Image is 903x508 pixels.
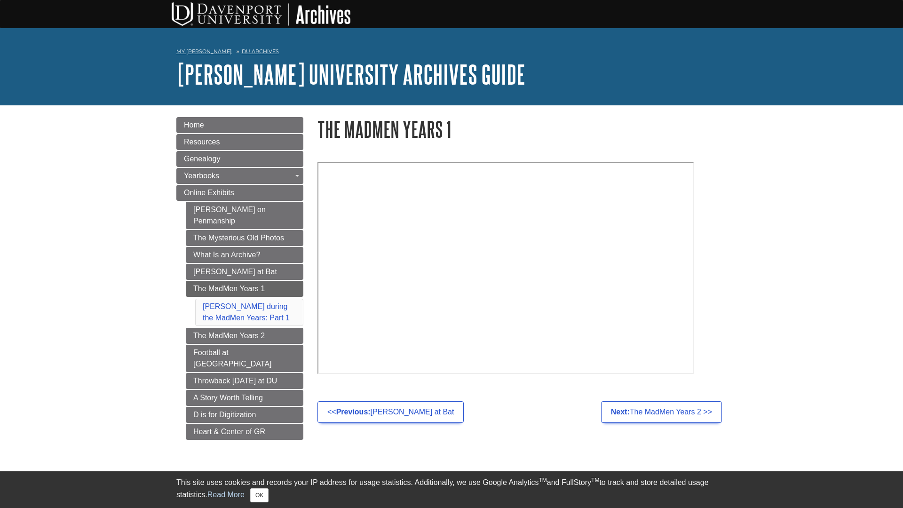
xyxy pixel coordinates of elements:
[176,117,303,133] a: Home
[176,134,303,150] a: Resources
[184,155,220,163] span: Genealogy
[176,48,232,56] a: My [PERSON_NAME]
[176,477,727,502] div: This site uses cookies and records your IP address for usage statistics. Additionally, we use Goo...
[176,168,303,184] a: Yearbooks
[184,138,220,146] span: Resources
[242,48,279,55] a: DU Archives
[186,345,303,372] a: Football at [GEOGRAPHIC_DATA]
[176,151,303,167] a: Genealogy
[186,264,303,280] a: [PERSON_NAME] at Bat
[203,302,290,322] a: [PERSON_NAME] during the MadMen Years: Part 1
[184,121,204,129] span: Home
[539,477,547,484] sup: TM
[176,60,525,89] a: [PERSON_NAME] University Archives Guide
[317,401,464,423] a: <<Previous:[PERSON_NAME] at Bat
[176,45,727,60] nav: breadcrumb
[336,408,371,416] strong: Previous:
[186,247,303,263] a: What Is an Archive?
[591,477,599,484] sup: TM
[186,407,303,423] a: D is for Digitization
[317,162,694,374] iframe: Video: MadMen 1
[186,373,303,389] a: Throwback [DATE] at DU
[207,491,245,499] a: Read More
[611,408,630,416] strong: Next:
[184,189,234,197] span: Online Exhibits
[186,202,303,229] a: [PERSON_NAME] on Penmanship
[186,281,303,297] a: The MadMen Years 1
[172,2,350,26] img: DU Archives
[186,230,303,246] a: The Mysterious Old Photos
[317,117,727,141] h1: The MadMen Years 1
[250,488,269,502] button: Close
[601,401,722,423] a: Next:The MadMen Years 2 >>
[186,390,303,406] a: A Story Worth Telling
[176,185,303,201] a: Online Exhibits
[176,117,303,440] div: Guide Page Menu
[186,328,303,344] a: The MadMen Years 2
[184,172,219,180] span: Yearbooks
[186,424,303,440] a: Heart & Center of GR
